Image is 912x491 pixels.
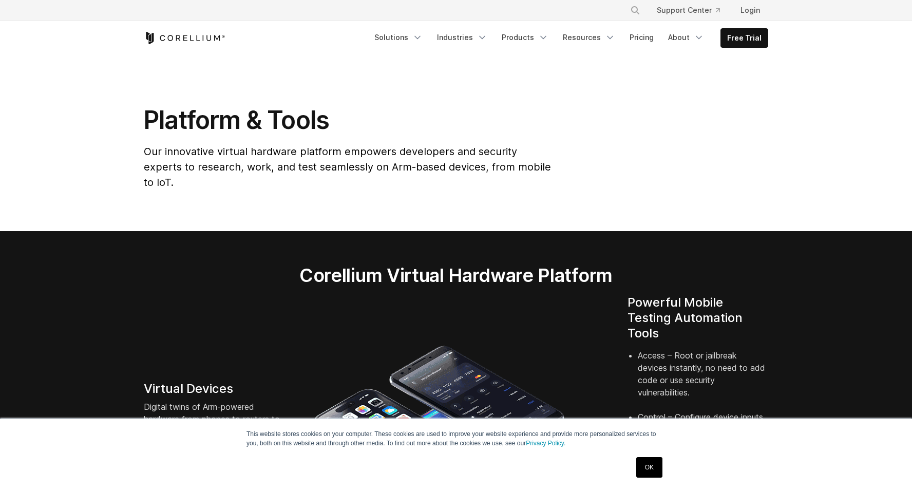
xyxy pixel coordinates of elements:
[557,28,621,47] a: Resources
[144,401,284,438] p: Digital twins of Arm-powered hardware from phones to routers to automotive systems.
[431,28,493,47] a: Industries
[368,28,429,47] a: Solutions
[628,295,768,341] h4: Powerful Mobile Testing Automation Tools
[144,32,225,44] a: Corellium Home
[732,1,768,20] a: Login
[662,28,710,47] a: About
[144,381,284,396] h4: Virtual Devices
[638,349,768,411] li: Access – Root or jailbreak devices instantly, no need to add code or use security vulnerabilities.
[721,29,768,47] a: Free Trial
[626,1,644,20] button: Search
[636,457,662,478] a: OK
[638,411,768,460] li: Control – Configure device inputs, identifiers, sensors, location, and environment.
[368,28,768,48] div: Navigation Menu
[144,105,553,136] h1: Platform & Tools
[496,28,555,47] a: Products
[623,28,660,47] a: Pricing
[246,429,666,448] p: This website stores cookies on your computer. These cookies are used to improve your website expe...
[251,264,660,287] h2: Corellium Virtual Hardware Platform
[649,1,728,20] a: Support Center
[618,1,768,20] div: Navigation Menu
[526,440,565,447] a: Privacy Policy.
[144,145,551,188] span: Our innovative virtual hardware platform empowers developers and security experts to research, wo...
